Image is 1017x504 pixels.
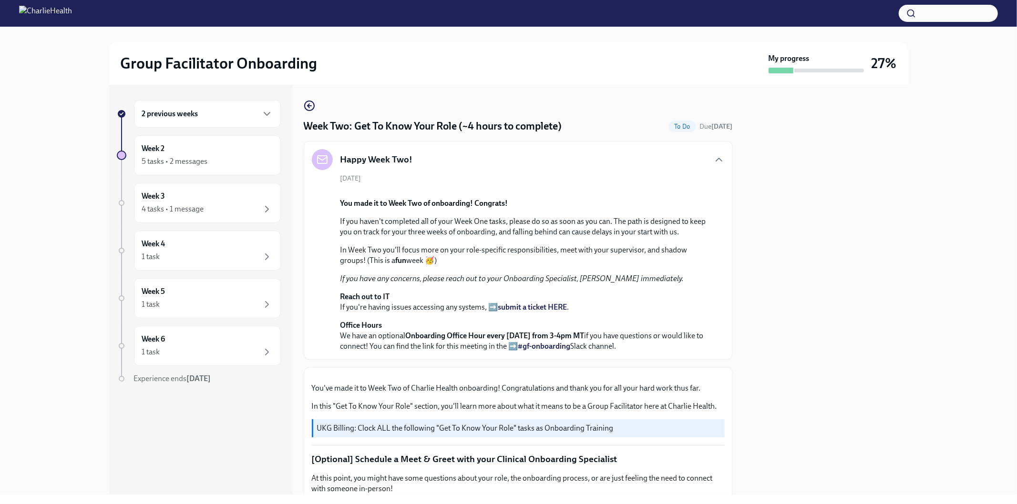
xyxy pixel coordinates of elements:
div: 1 task [142,347,160,357]
a: Week 61 task [117,326,281,366]
h5: Happy Week Two! [340,153,413,166]
p: If you haven't completed all of your Week One tasks, please do so as soon as you can. The path is... [340,216,709,237]
span: Due [700,122,733,131]
a: Week 34 tasks • 1 message [117,183,281,223]
p: You've made it to Week Two of Charlie Health onboarding! Congratulations and thank you for all yo... [312,383,725,393]
span: To Do [669,123,696,130]
h6: Week 3 [142,191,165,202]
strong: Office Hours [340,321,382,330]
p: UKG Billing: Clock ALL the following "Get To Know Your Role" tasks as Onboarding Training [317,423,721,433]
strong: My progress [769,53,810,64]
h4: Week Two: Get To Know Your Role (~4 hours to complete) [304,119,562,133]
a: #gf-onboarding [518,342,571,351]
em: If you have any concerns, please reach out to your Onboarding Specialist, [PERSON_NAME] immediately. [340,274,684,283]
p: At this point, you might have some questions about your role, the onboarding process, or are just... [312,473,725,494]
p: [Optional] Schedule a Meet & Greet with your Clinical Onboarding Specialist [312,453,725,465]
h6: Week 6 [142,334,165,344]
div: 5 tasks • 2 messages [142,156,208,167]
strong: [DATE] [712,122,733,131]
h6: Week 5 [142,286,165,297]
div: 4 tasks • 1 message [142,204,204,214]
p: In this "Get To Know Your Role" section, you'll learn more about what it means to be a Group Faci... [312,401,725,412]
span: [DATE] [340,174,361,183]
strong: fun [396,256,407,265]
a: Week 25 tasks • 2 messages [117,135,281,175]
h6: 2 previous weeks [142,109,198,119]
div: 1 task [142,299,160,310]
h6: Week 4 [142,239,165,249]
span: October 13th, 2025 10:00 [700,122,733,131]
strong: Reach out to IT [340,292,390,301]
div: 2 previous weeks [134,100,281,128]
a: submit a ticket HERE [498,302,567,312]
a: Week 51 task [117,278,281,318]
div: 1 task [142,252,160,262]
strong: You made it to Week Two of onboarding! Congrats! [340,199,508,208]
p: We have an optional if you have questions or would like to connect! You can find the link for thi... [340,320,709,352]
a: Week 41 task [117,231,281,271]
p: In Week Two you'll focus more on your role-specific responsibilities, meet with your supervisor, ... [340,245,709,266]
h3: 27% [872,55,897,72]
span: Experience ends [134,374,211,383]
p: If you're having issues accessing any systems, ➡️ . [340,292,709,312]
strong: Onboarding Office Hour every [DATE] from 3-4pm MT [406,331,585,340]
strong: [DATE] [187,374,211,383]
h2: Group Facilitator Onboarding [121,54,318,73]
h6: Week 2 [142,143,165,154]
img: CharlieHealth [19,6,72,21]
